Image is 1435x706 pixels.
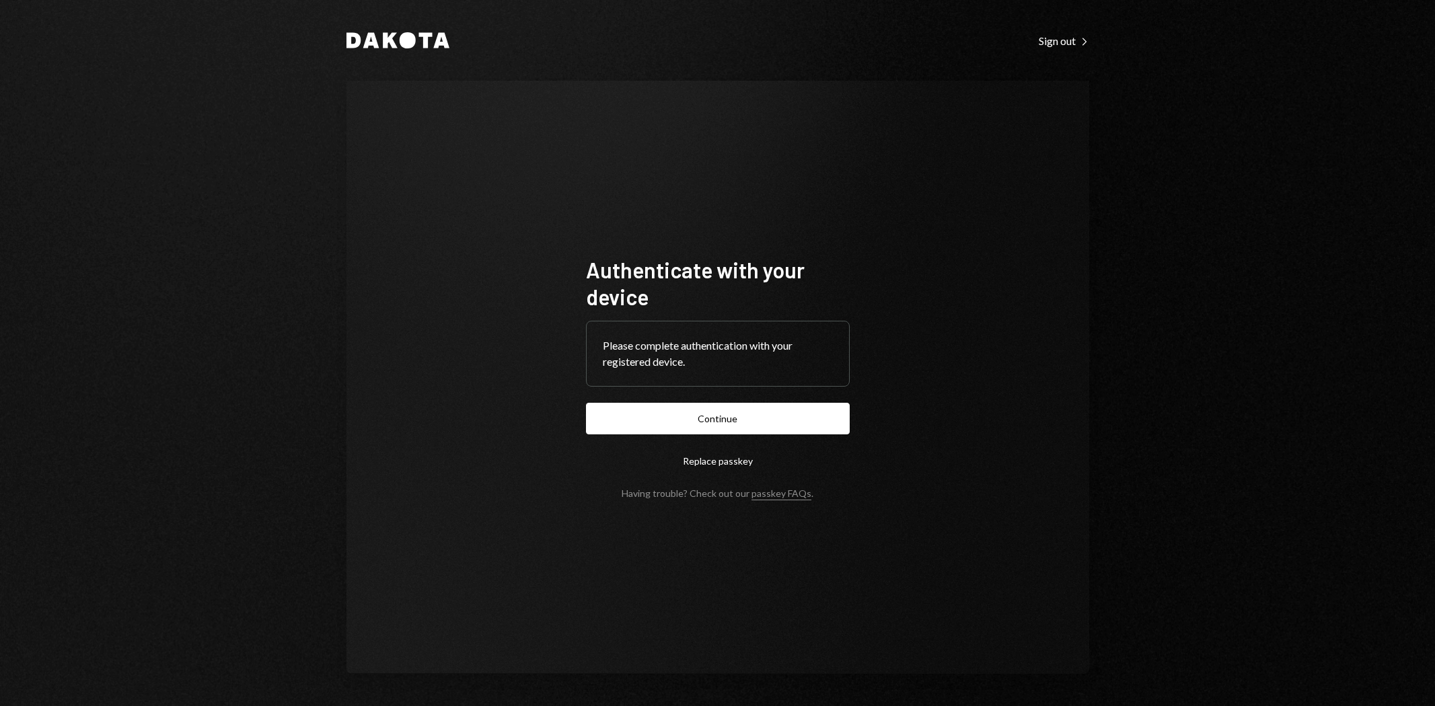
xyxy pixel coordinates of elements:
button: Replace passkey [586,445,850,477]
div: Having trouble? Check out our . [622,487,813,499]
div: Sign out [1039,34,1089,48]
h1: Authenticate with your device [586,256,850,310]
a: Sign out [1039,33,1089,48]
button: Continue [586,403,850,434]
a: passkey FAQs [751,487,811,500]
div: Please complete authentication with your registered device. [603,338,833,370]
